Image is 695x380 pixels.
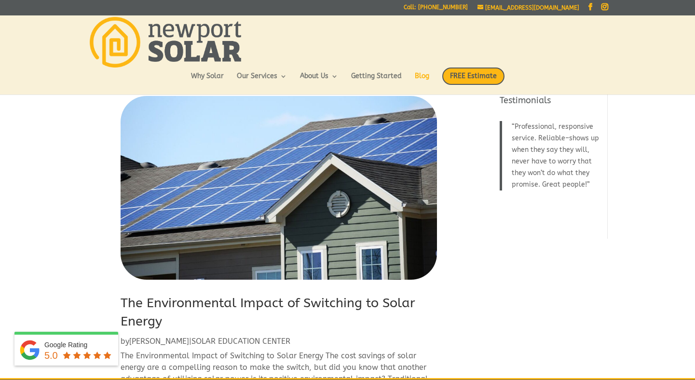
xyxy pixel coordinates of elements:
[477,4,579,11] a: [EMAIL_ADDRESS][DOMAIN_NAME]
[191,73,224,89] a: Why Solar
[415,73,429,89] a: Blog
[500,121,601,190] blockquote: Professional, responsive service. Reliable–shows up when they say they will, never have to worry ...
[44,350,58,361] span: 5.0
[129,337,189,346] a: [PERSON_NAME]
[500,95,601,111] h4: Testimonials
[442,68,504,85] span: FREE Estimate
[237,73,287,89] a: Our Services
[121,336,437,347] p: by |
[351,73,402,89] a: Getting Started
[121,295,415,329] a: The Environmental Impact of Switching to Solar Energy
[442,68,504,95] a: FREE Estimate
[191,337,290,346] a: SOLAR EDUCATION CENTER
[90,17,241,68] img: Newport Solar | Solar Energy Optimized.
[44,340,113,350] div: Google Rating
[121,96,437,280] img: The Environmental Impact of Switching to Solar Energy
[300,73,338,89] a: About Us
[404,4,468,14] a: Call: [PHONE_NUMBER]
